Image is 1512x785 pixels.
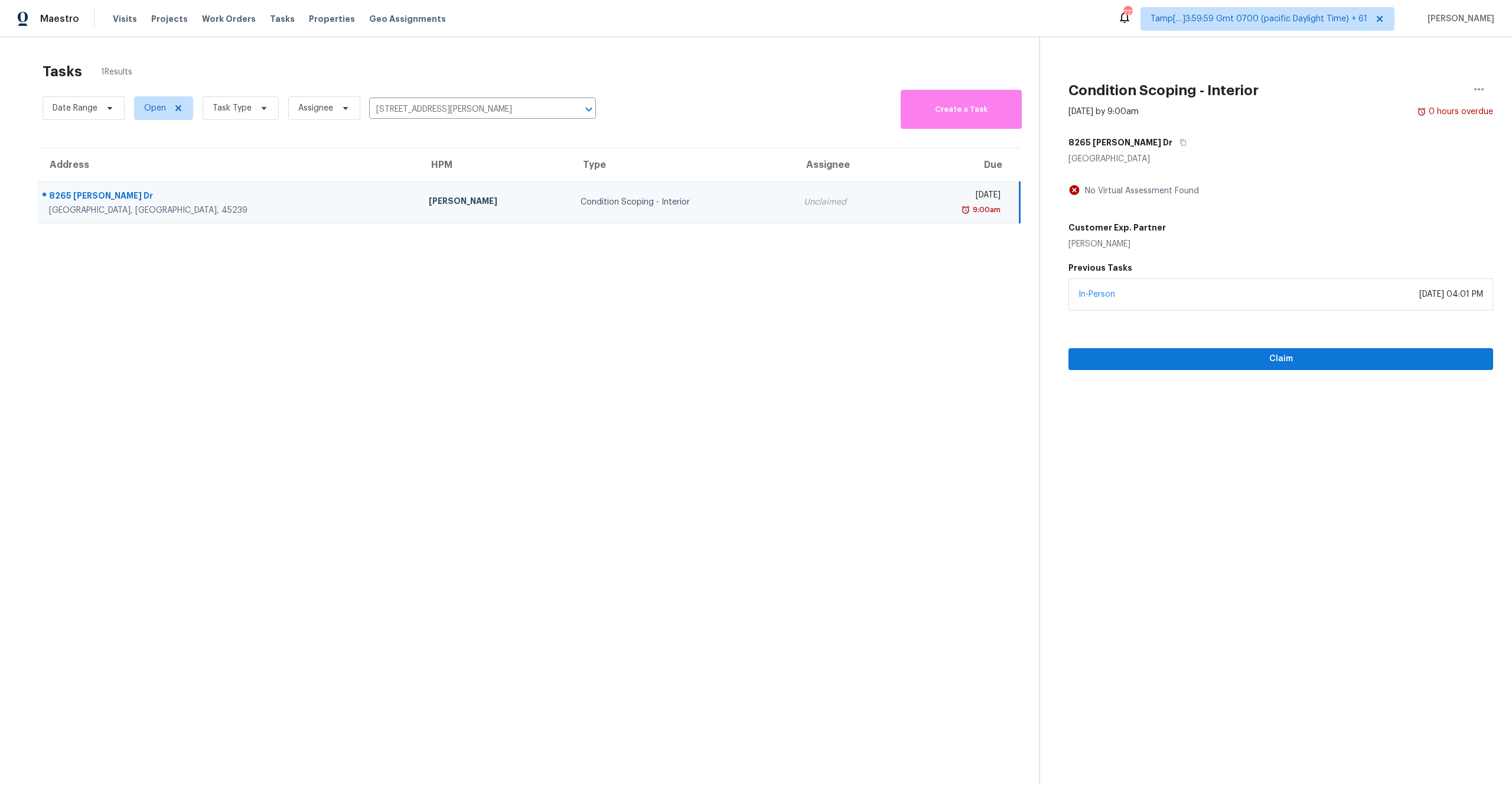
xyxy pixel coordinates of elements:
th: Address [38,148,419,181]
img: Overdue Alarm Icon [961,204,970,216]
span: Create a Task [907,103,1016,116]
span: Open [144,102,166,114]
div: Unclaimed [804,196,892,208]
h5: 8265 [PERSON_NAME] Dr [1068,137,1172,148]
h5: Customer Exp. Partner [1068,222,1166,233]
span: Tasks [270,15,295,23]
button: Copy Address [1172,132,1188,153]
a: In-Person [1078,290,1115,299]
button: Create a Task [901,90,1022,129]
img: Overdue Alarm Icon [1417,106,1426,118]
div: 0 hours overdue [1426,106,1493,118]
h2: Condition Scoping - Interior [1068,85,1259,96]
div: [PERSON_NAME] [1068,238,1166,250]
div: [GEOGRAPHIC_DATA] [1068,153,1493,165]
div: [GEOGRAPHIC_DATA], [GEOGRAPHIC_DATA], 45239 [49,205,410,216]
div: [DATE] [911,189,1001,204]
div: Condition Scoping - Interior [581,196,785,208]
th: Due [901,148,1020,181]
span: Task Type [213,102,252,114]
div: 9:00am [970,204,1001,216]
div: [DATE] by 9:00am [1068,106,1139,118]
button: Claim [1068,348,1493,370]
span: Maestro [40,13,79,25]
span: Date Range [53,102,97,114]
div: [DATE] 04:01 PM [1419,288,1483,300]
img: Artifact Not Present Icon [1068,184,1080,196]
span: Visits [113,13,137,25]
div: 8265 [PERSON_NAME] Dr [49,190,410,205]
button: Open [581,101,597,118]
span: Properties [309,13,355,25]
input: Search by address [369,100,563,119]
span: Assignee [298,102,333,114]
th: Type [571,148,794,181]
span: Claim [1078,352,1484,366]
span: Projects [151,13,188,25]
span: Work Orders [202,13,256,25]
span: Geo Assignments [369,13,446,25]
span: Tamp[…]3:59:59 Gmt 0700 (pacific Daylight Time) + 61 [1151,13,1367,25]
h2: Tasks [43,66,82,77]
h5: Previous Tasks [1068,262,1493,274]
div: [PERSON_NAME] [429,195,562,210]
span: [PERSON_NAME] [1423,13,1494,25]
th: HPM [419,148,572,181]
div: 777 [1123,7,1132,19]
span: 1 Results [101,66,132,78]
th: Assignee [794,148,901,181]
div: No Virtual Assessment Found [1080,185,1199,197]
